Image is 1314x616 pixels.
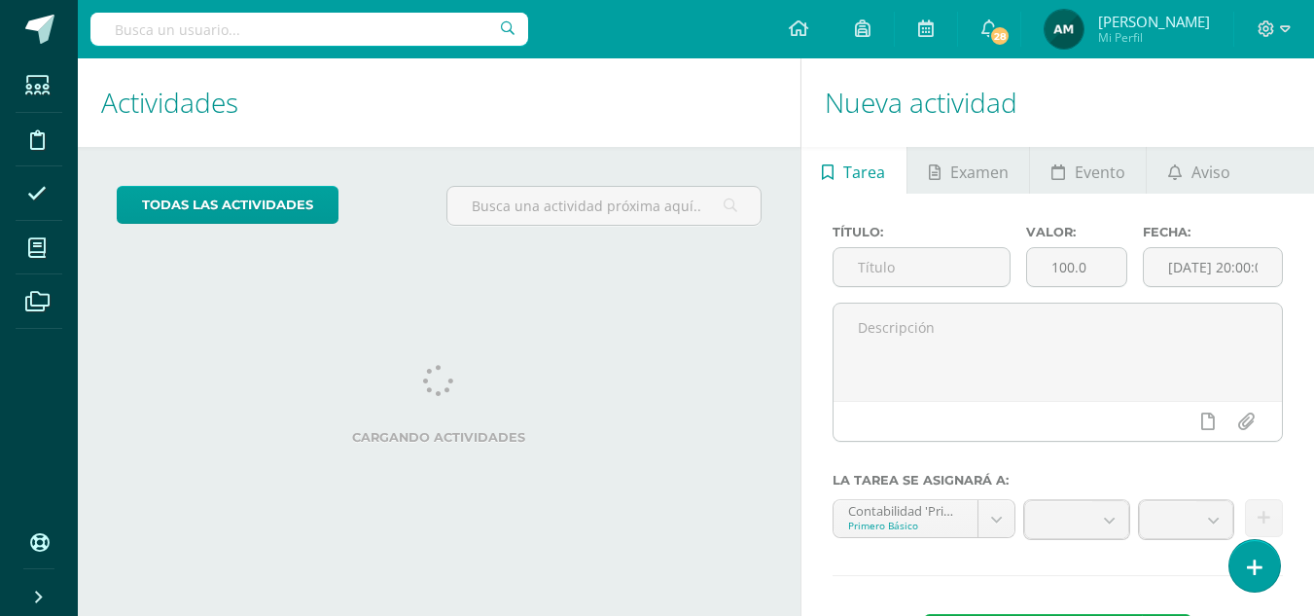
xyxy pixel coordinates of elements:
input: Busca una actividad próxima aquí... [447,187,760,225]
label: La tarea se asignará a: [833,473,1283,488]
input: Título [834,248,1011,286]
label: Fecha: [1143,225,1283,239]
label: Título: [833,225,1012,239]
label: Cargando actividades [117,430,762,445]
span: Tarea [843,149,885,196]
img: 09ff674d68efe52c25f03c97fc906881.png [1045,10,1083,49]
label: Valor: [1026,225,1127,239]
h1: Actividades [101,58,777,147]
span: [PERSON_NAME] [1098,12,1210,31]
a: todas las Actividades [117,186,338,224]
span: Aviso [1191,149,1230,196]
a: Aviso [1147,147,1251,194]
span: Mi Perfil [1098,29,1210,46]
input: Puntos máximos [1027,248,1126,286]
span: Examen [950,149,1009,196]
a: Evento [1030,147,1146,194]
a: Examen [907,147,1029,194]
h1: Nueva actividad [825,58,1291,147]
input: Fecha de entrega [1144,248,1282,286]
a: Tarea [801,147,906,194]
span: Evento [1075,149,1125,196]
a: Contabilidad 'Primero Básico A'Primero Básico [834,500,1014,537]
span: 28 [989,25,1011,47]
div: Primero Básico [848,519,963,532]
input: Busca un usuario... [90,13,528,46]
div: Contabilidad 'Primero Básico A' [848,500,963,519]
